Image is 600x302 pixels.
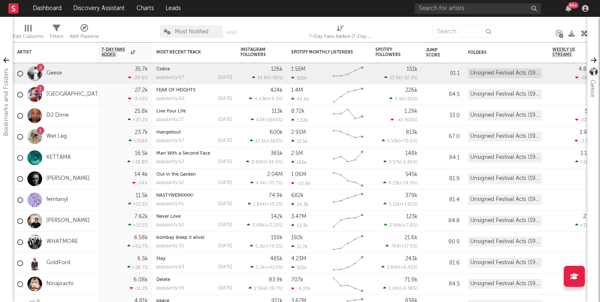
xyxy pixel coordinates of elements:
a: femtanyl [46,196,68,203]
div: 23.7k [135,130,148,135]
div: ( ) [381,265,418,270]
span: 769 [391,244,399,249]
span: 4.13k [388,181,400,186]
div: 81.4 [426,195,460,205]
svg: Chart title [329,168,367,190]
div: Delete [156,278,232,282]
div: [DATE] [218,265,232,270]
div: 16.5k [135,151,148,156]
div: 71.9k [404,277,418,283]
div: 1.97M [580,130,595,135]
div: -10.8k [291,181,311,186]
div: Unsigned Festival Acts (198) [468,174,542,184]
div: Never Love [156,214,232,219]
span: 2.14k [388,286,400,291]
div: 379k [405,193,418,198]
span: +1.61 % [401,202,416,207]
div: 83.9k [269,277,283,283]
div: ( ) [251,117,283,123]
div: Spotify Followers [375,47,405,57]
div: 44.9k [291,96,309,102]
svg: Chart title [329,84,367,105]
div: Unsigned Festival Acts (198) [468,216,542,226]
div: 6.58k [134,235,148,241]
div: Unsigned Festival Acts (198) [468,195,542,205]
a: Out in the Garden [156,172,196,177]
div: ( ) [246,159,283,165]
div: ( ) [252,75,283,80]
div: ( ) [384,222,418,228]
div: [DATE] [218,223,232,227]
div: 3.47M [291,214,306,219]
div: 14.4k [134,172,148,177]
span: Weekly US Streams [552,47,582,57]
span: +6.41 % [400,265,416,270]
div: 67.0 [426,132,460,142]
span: +74.5 % [265,244,281,249]
div: 318k [291,75,307,81]
div: popularity: 33 [156,244,184,249]
a: Geese [46,70,62,77]
div: popularity: 52 [156,223,184,227]
div: -22.6 % [575,117,595,123]
div: -54 % [132,180,148,186]
div: ( ) [384,75,418,80]
div: ( ) [382,138,418,144]
div: 2.5M [291,151,303,156]
div: 1.4M [291,88,303,93]
span: +42.1 % [266,265,281,270]
div: Cobra [156,67,232,72]
span: +844 % [266,118,281,123]
a: Stay [156,257,166,261]
div: ( ) [383,180,418,186]
div: Geese [587,80,597,97]
div: -11.2 % [130,286,148,291]
div: +190 % [575,159,595,165]
span: 2.84k [387,265,399,270]
div: ( ) [250,243,283,249]
span: Most Notified [175,29,209,35]
div: 74.9k [269,193,283,198]
div: Unsigned Festival Acts (198) [468,89,542,99]
div: 2.91M [291,130,306,135]
div: Stay [156,257,232,261]
a: Delete [156,278,170,282]
a: NASTYWERKKKK! [156,193,194,198]
svg: Chart title [329,147,367,168]
div: ( ) [383,286,418,291]
svg: Chart title [329,105,367,126]
div: popularity: 61 [156,202,184,206]
div: 126k [271,67,283,72]
span: 8.92k [252,160,264,165]
svg: Chart title [329,274,367,295]
span: -6.38 % [401,286,416,291]
span: 13.5k [390,76,401,80]
span: 2.99k [389,223,402,228]
div: popularity: 67 [156,75,184,80]
div: -3.99 % [575,138,595,144]
a: [PERSON_NAME] [46,175,90,182]
div: ( ) [249,96,283,102]
div: popularity: 67 [156,139,184,143]
span: -70.7 % [267,181,281,186]
span: -300 % [402,118,416,123]
div: 4.23M [291,256,306,262]
span: -24.9 % [401,181,416,186]
div: 91.1 [426,69,460,79]
span: 12.1k [255,139,266,144]
div: -9.42 % [128,96,148,102]
div: [DATE] [218,118,232,122]
div: 8.72k [291,109,305,114]
div: ( ) [383,201,418,207]
div: 99 + [568,2,579,8]
div: popularity: 60 [156,96,185,101]
div: mangetout [156,130,232,135]
div: ( ) [247,222,283,228]
a: Cobra [156,67,170,72]
span: +162 % [267,139,281,144]
button: Save [226,30,237,35]
div: NASTYWERKKKK! [156,193,232,198]
div: [DATE] [218,202,232,206]
div: 81.9 [426,174,460,184]
div: ( ) [383,159,418,165]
